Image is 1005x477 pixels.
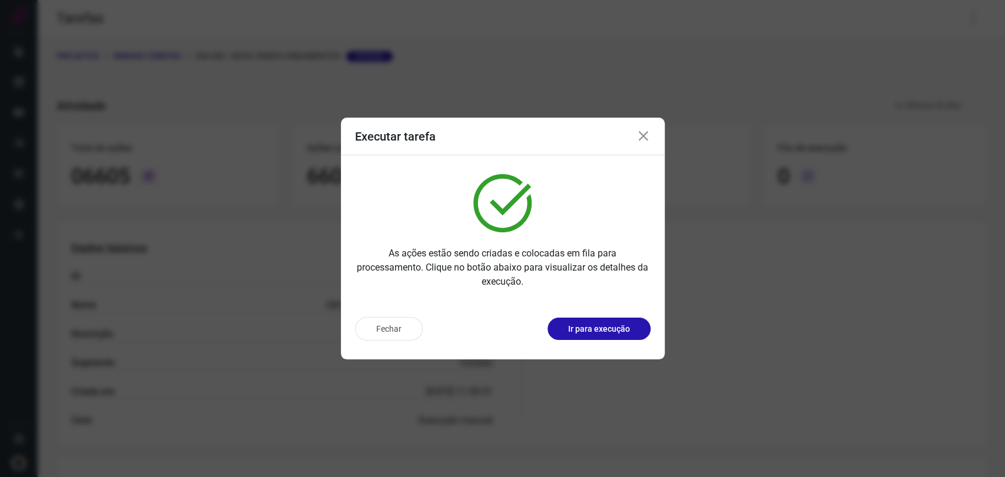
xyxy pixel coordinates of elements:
button: Ir para execução [548,318,651,340]
h3: Executar tarefa [355,129,436,144]
img: verified.svg [473,174,532,232]
p: As ações estão sendo criadas e colocadas em fila para processamento. Clique no botão abaixo para ... [355,246,651,289]
p: Ir para execução [568,323,630,335]
button: Fechar [355,317,423,341]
